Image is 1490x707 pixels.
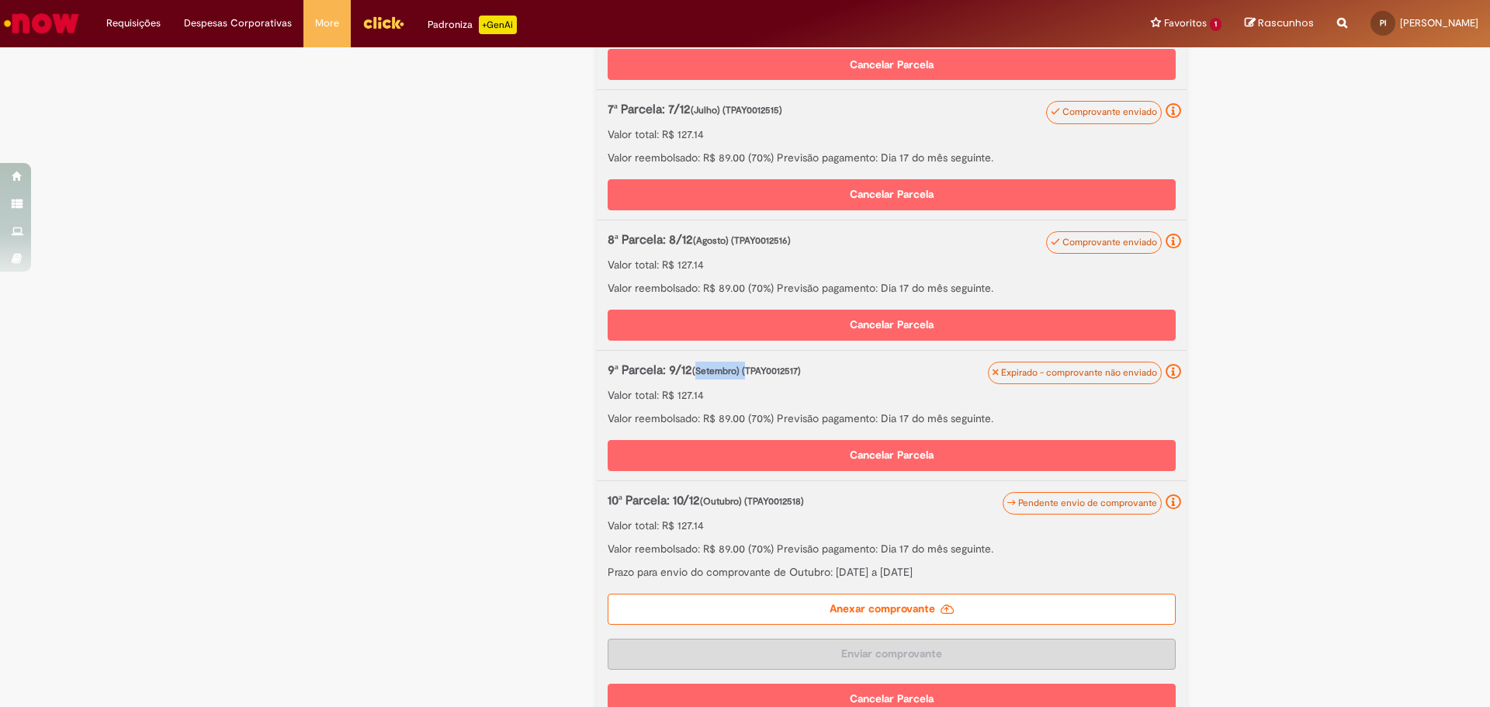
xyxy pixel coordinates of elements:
[106,16,161,31] span: Requisições
[184,16,292,31] span: Despesas Corporativas
[1062,106,1157,118] span: Comprovante enviado
[700,495,804,508] span: (Outubro) (TPAY0012518)
[608,150,1176,165] p: Valor reembolsado: R$ 89.00 (70%) Previsão pagamento: Dia 17 do mês seguinte.
[608,594,1176,625] label: Anexar comprovante
[1210,18,1221,31] span: 1
[428,16,517,34] div: Padroniza
[693,234,791,247] span: (Agosto) (TPAY0012516)
[608,310,1176,341] button: Cancelar Parcela
[1164,16,1207,31] span: Favoritos
[608,179,1176,210] button: Cancelar Parcela
[692,365,801,377] span: (Setembro) (TPAY0012517)
[1245,16,1314,31] a: Rascunhos
[479,16,517,34] p: +GenAi
[1258,16,1314,30] span: Rascunhos
[1380,18,1386,28] span: PI
[608,231,1094,249] p: 8ª Parcela: 8/12
[608,101,1094,119] p: 7ª Parcela: 7/12
[362,11,404,34] img: click_logo_yellow_360x200.png
[608,440,1176,471] button: Cancelar Parcela
[1400,16,1478,29] span: [PERSON_NAME]
[608,518,1176,533] p: Valor total: R$ 127.14
[608,387,1176,403] p: Valor total: R$ 127.14
[608,362,1094,379] p: 9ª Parcela: 9/12
[608,126,1176,142] p: Valor total: R$ 127.14
[608,49,1176,80] button: Cancelar Parcela
[608,257,1176,272] p: Valor total: R$ 127.14
[1062,236,1157,248] span: Comprovante enviado
[608,492,1094,510] p: 10ª Parcela: 10/12
[1018,497,1157,509] span: Pendente envio de comprovante
[1001,366,1157,379] span: Expirado - comprovante não enviado
[608,411,1176,426] p: Valor reembolsado: R$ 89.00 (70%) Previsão pagamento: Dia 17 do mês seguinte.
[2,8,81,39] img: ServiceNow
[608,541,1176,556] p: Valor reembolsado: R$ 89.00 (70%) Previsão pagamento: Dia 17 do mês seguinte.
[1166,364,1181,379] i: Parcela expirada e saldo devolvido devido ao não envio dentro do mês referente. Conforme política...
[608,280,1176,296] p: Valor reembolsado: R$ 89.00 (70%) Previsão pagamento: Dia 17 do mês seguinte.
[691,104,782,116] span: (Julho) (TPAY0012515)
[1166,103,1181,119] i: Seu comprovante foi enviado e recebido pelo now. Para folha Ambev: passará para aprovação de seu ...
[315,16,339,31] span: More
[608,564,1176,580] p: Prazo para envio do comprovante de Outubro: [DATE] a [DATE]
[1166,234,1181,249] i: Seu comprovante foi enviado e recebido pelo now. Para folha Ambev: passará para aprovação de seu ...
